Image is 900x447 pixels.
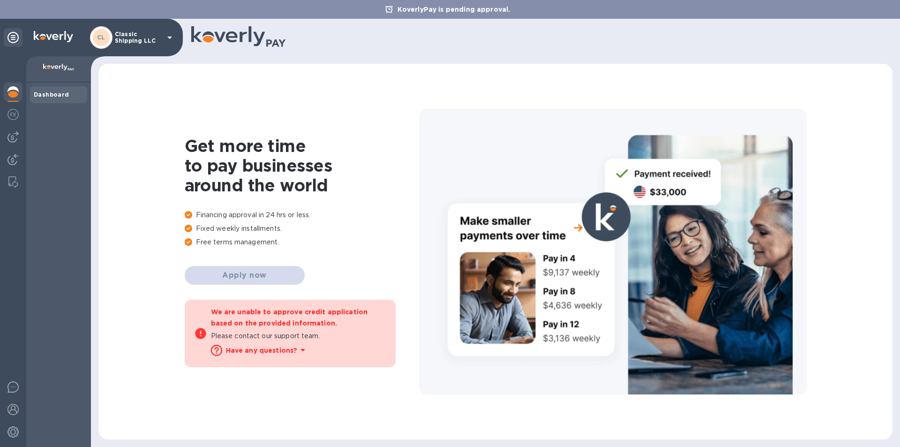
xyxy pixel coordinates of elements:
[185,237,419,247] p: Free terms management.
[185,210,419,220] p: Financing approval in 24 hrs or less.
[4,28,22,47] div: Unpin categories
[7,109,19,120] img: Foreign exchange
[211,331,386,341] p: Please contact our support team.
[211,308,368,327] b: We are unable to approve credit application based on the provided information.
[115,31,162,44] p: Classic Shipping LLC
[226,347,298,354] b: Have any questions?
[393,5,515,14] p: KoverlyPay is pending approval.
[97,34,105,41] b: CL
[34,91,69,98] b: Dashboard
[34,31,73,42] img: Logo
[185,136,419,195] h1: Get more time to pay businesses around the world
[185,224,419,234] p: Fixed weekly installments.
